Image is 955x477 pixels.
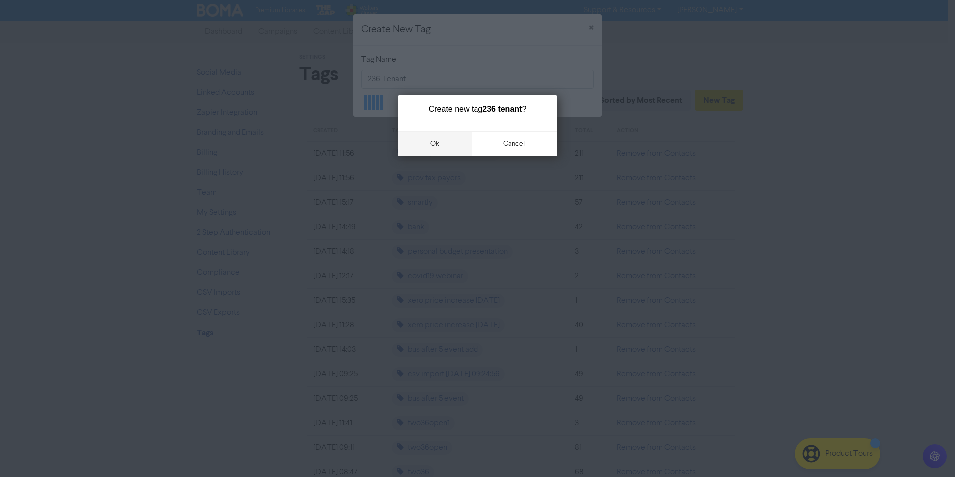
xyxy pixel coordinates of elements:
p: Create new tag ? [406,103,549,115]
strong: 236 tenant [482,105,522,113]
button: cancel [472,131,558,156]
iframe: Chat Widget [905,429,955,477]
button: ok [398,131,472,156]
